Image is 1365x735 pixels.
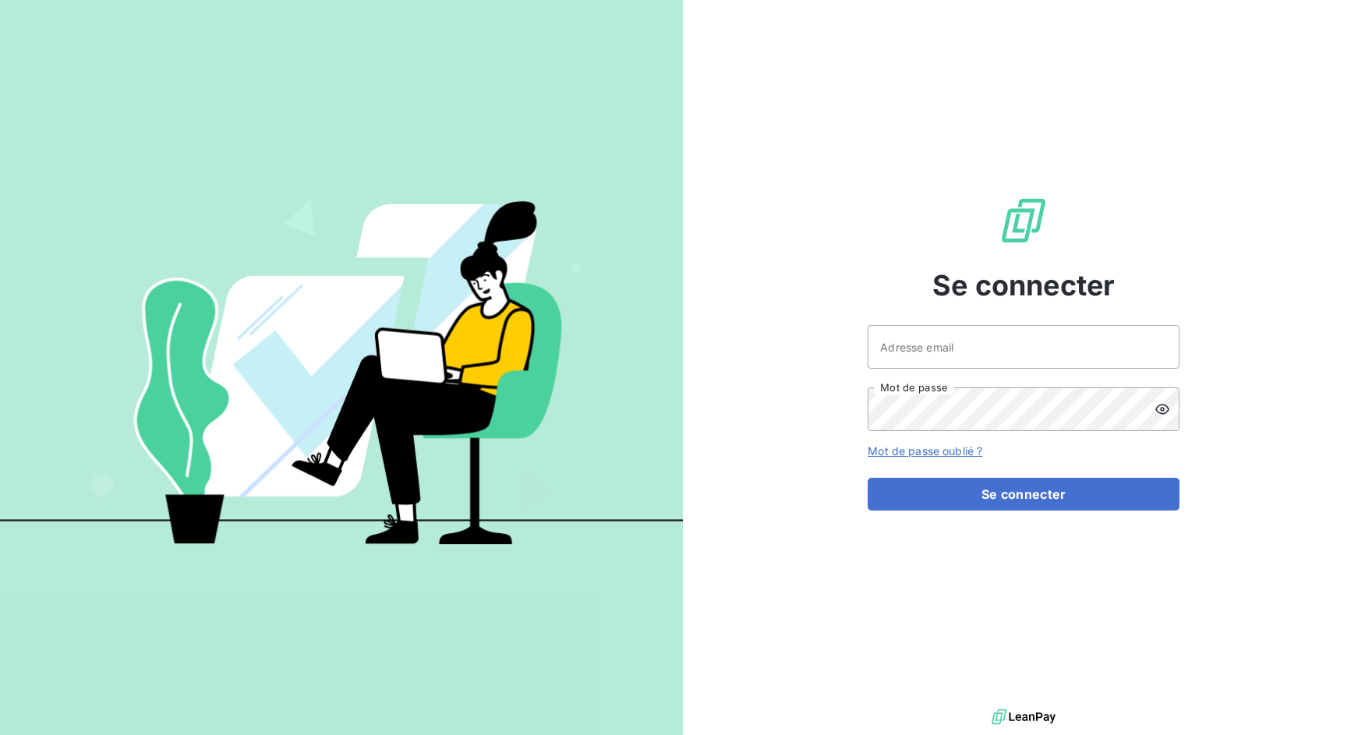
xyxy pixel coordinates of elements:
[868,325,1179,369] input: placeholder
[992,705,1056,729] img: logo
[868,478,1179,511] button: Se connecter
[868,444,982,458] a: Mot de passe oublié ?
[932,264,1115,306] span: Se connecter
[999,196,1049,246] img: Logo LeanPay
